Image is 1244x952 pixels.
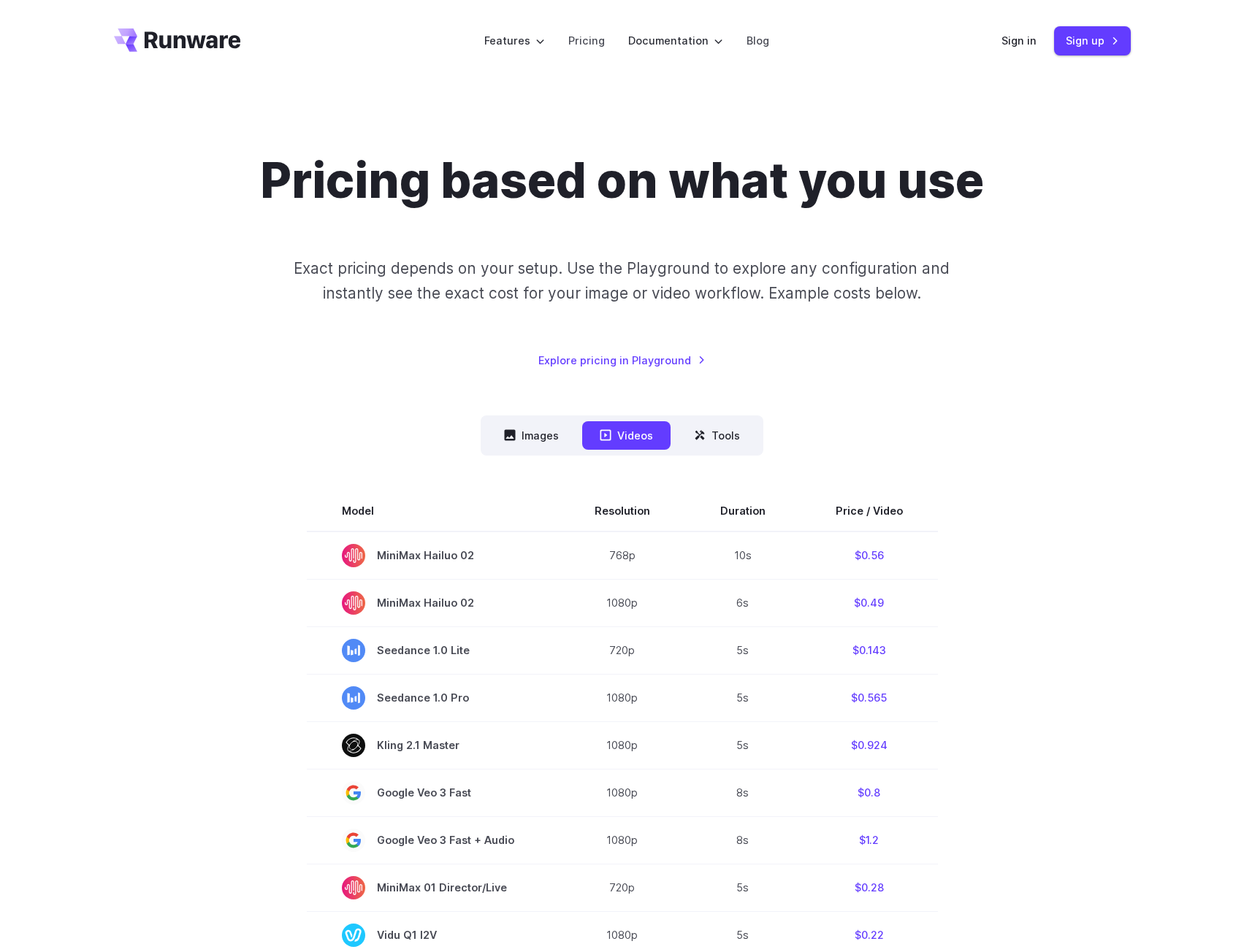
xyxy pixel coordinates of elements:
td: 1080p [560,816,685,864]
td: $0.28 [801,864,938,911]
td: $0.143 [801,626,938,674]
td: 8s [685,769,801,816]
td: $0.49 [801,579,938,626]
td: 10s [685,531,801,580]
td: 5s [685,674,801,721]
button: Tools [676,421,758,450]
td: 6s [685,579,801,626]
td: 5s [685,626,801,674]
span: Seedance 1.0 Lite [342,639,524,662]
td: 720p [560,864,685,911]
th: Duration [685,491,801,531]
th: Resolution [560,491,685,531]
a: Explore pricing in Playground [538,352,706,369]
a: Pricing [568,32,605,49]
th: Model [307,491,560,531]
td: 8s [685,816,801,864]
td: 5s [685,864,801,911]
td: $0.565 [801,674,938,721]
label: Documentation [628,32,723,49]
td: $0.924 [801,721,938,769]
label: Features [484,32,545,49]
a: Sign in [1001,32,1037,49]
a: Blog [747,32,769,49]
td: $0.8 [801,769,938,816]
td: 768p [560,531,685,580]
span: MiniMax Hailuo 02 [342,591,524,615]
td: 1080p [560,579,685,626]
span: Google Veo 3 Fast [342,781,524,805]
td: 1080p [560,674,685,721]
span: Vidu Q1 I2V [342,924,524,947]
td: $1.2 [801,816,938,864]
th: Price / Video [801,491,938,531]
span: Kling 2.1 Master [342,734,524,757]
p: Exact pricing depends on your setup. Use the Playground to explore any configuration and instantl... [266,256,977,305]
td: 1080p [560,721,685,769]
button: Videos [582,421,671,450]
td: 5s [685,721,801,769]
a: Sign up [1054,26,1131,55]
span: MiniMax 01 Director/Live [342,876,524,899]
td: 720p [560,626,685,674]
h1: Pricing based on what you use [260,152,984,210]
td: $0.56 [801,531,938,580]
span: Seedance 1.0 Pro [342,686,524,710]
button: Images [486,421,576,450]
a: Go to / [114,28,241,52]
span: Google Veo 3 Fast + Audio [342,829,524,852]
td: 1080p [560,769,685,816]
span: MiniMax Hailuo 02 [342,544,524,567]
